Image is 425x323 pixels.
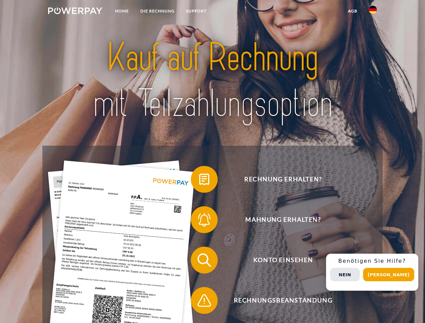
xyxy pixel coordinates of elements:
img: qb_search.svg [196,252,213,268]
button: [PERSON_NAME] [363,268,414,281]
img: qb_warning.svg [196,292,213,309]
button: Nein [330,268,360,281]
a: agb [342,5,363,17]
span: Rechnungsbeanstandung [201,287,365,314]
button: Rechnungsbeanstandung [191,287,366,314]
a: Home [109,5,135,17]
img: logo-powerpay-white.svg [48,7,102,14]
a: DIE RECHNUNG [135,5,180,17]
span: Konto einsehen [201,247,365,274]
a: SUPPORT [180,5,212,17]
img: title-powerpay_de.svg [64,32,361,129]
button: Konto einsehen [191,247,366,274]
img: qb_bill.svg [196,171,213,188]
span: Rechnung erhalten? [201,166,365,193]
span: Mahnung erhalten? [201,206,365,233]
h3: Benötigen Sie Hilfe? [330,258,414,264]
button: Rechnung erhalten? [191,166,366,193]
img: de [369,6,377,14]
button: Mahnung erhalten? [191,206,366,233]
img: qb_bell.svg [196,211,213,228]
div: Schnellhilfe [326,254,418,291]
